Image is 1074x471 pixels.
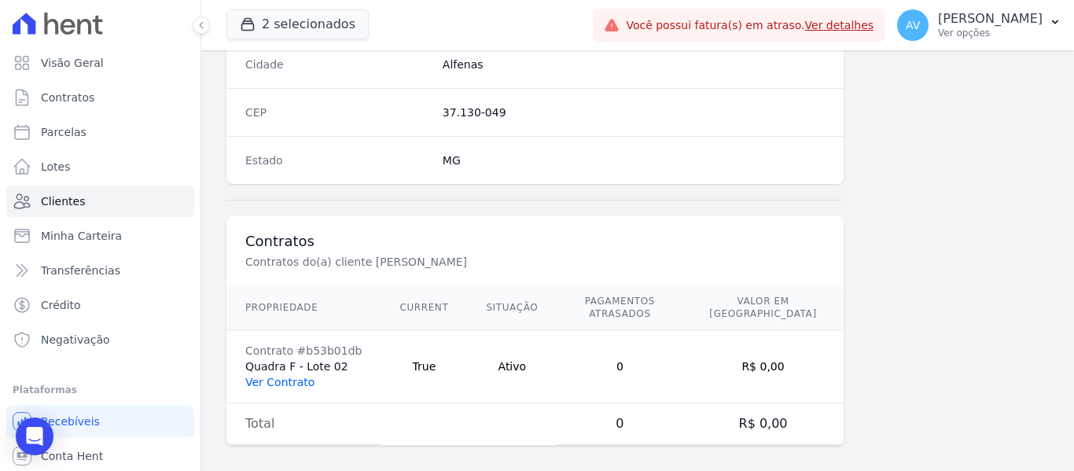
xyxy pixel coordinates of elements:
[41,414,100,429] span: Recebíveis
[557,285,682,330] th: Pagamentos Atrasados
[6,220,194,252] a: Minha Carteira
[805,19,874,31] a: Ver detalhes
[6,406,194,437] a: Recebíveis
[245,376,314,388] a: Ver Contrato
[683,330,844,403] td: R$ 0,00
[6,82,194,113] a: Contratos
[16,418,53,455] div: Open Intercom Messenger
[13,381,188,399] div: Plataformas
[245,254,774,270] p: Contratos do(a) cliente [PERSON_NAME]
[41,124,86,140] span: Parcelas
[443,105,825,120] dd: 37.130-049
[245,57,430,72] dt: Cidade
[626,17,874,34] span: Você possui fatura(s) em atraso.
[41,90,94,105] span: Contratos
[226,403,381,445] td: Total
[6,324,194,355] a: Negativação
[683,285,844,330] th: Valor em [GEOGRAPHIC_DATA]
[6,47,194,79] a: Visão Geral
[467,285,557,330] th: Situação
[6,186,194,217] a: Clientes
[381,330,467,403] td: True
[443,153,825,168] dd: MG
[557,330,682,403] td: 0
[41,228,122,244] span: Minha Carteira
[41,193,85,209] span: Clientes
[938,11,1043,27] p: [PERSON_NAME]
[245,105,430,120] dt: CEP
[557,403,682,445] td: 0
[6,116,194,148] a: Parcelas
[938,27,1043,39] p: Ver opções
[467,330,557,403] td: Ativo
[41,448,103,464] span: Conta Hent
[885,3,1074,47] button: AV [PERSON_NAME] Ver opções
[245,232,825,251] h3: Contratos
[226,9,369,39] button: 2 selecionados
[906,20,920,31] span: AV
[41,332,110,348] span: Negativação
[41,55,104,71] span: Visão Geral
[41,159,71,175] span: Lotes
[41,263,120,278] span: Transferências
[6,289,194,321] a: Crédito
[381,285,467,330] th: Current
[443,57,825,72] dd: Alfenas
[683,403,844,445] td: R$ 0,00
[6,255,194,286] a: Transferências
[226,330,381,403] td: Quadra F - Lote 02
[245,153,430,168] dt: Estado
[245,343,362,359] div: Contrato #b53b01db
[6,151,194,182] a: Lotes
[226,285,381,330] th: Propriedade
[41,297,81,313] span: Crédito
